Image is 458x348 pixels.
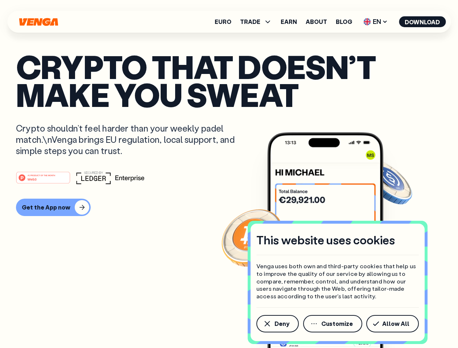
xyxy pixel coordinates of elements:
button: Download [399,16,446,27]
a: Blog [336,19,352,25]
button: Get the App now [16,199,91,216]
button: Customize [303,315,362,332]
p: Venga uses both own and third-party cookies that help us to improve the quality of our service by... [256,262,419,300]
a: #1 PRODUCT OF THE MONTHWeb3 [16,176,70,185]
img: Bitcoin [220,205,285,270]
div: Get the App now [22,204,70,211]
svg: Home [18,18,59,26]
span: TRADE [240,17,272,26]
img: flag-uk [363,18,371,25]
button: Deny [256,315,299,332]
a: Euro [215,19,231,25]
img: USDC coin [362,156,414,208]
button: Allow All [366,315,419,332]
p: Crypto shouldn’t feel harder than your weekly padel match.\nVenga brings EU regulation, local sup... [16,123,245,157]
tspan: Web3 [28,177,37,181]
tspan: #1 PRODUCT OF THE MONTH [28,174,55,176]
h4: This website uses cookies [256,232,395,248]
span: TRADE [240,19,260,25]
span: Deny [275,321,289,327]
span: Allow All [382,321,409,327]
span: EN [361,16,390,28]
a: Get the App now [16,199,442,216]
span: Customize [321,321,353,327]
a: About [306,19,327,25]
p: Crypto that doesn’t make you sweat [16,53,442,108]
a: Earn [281,19,297,25]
